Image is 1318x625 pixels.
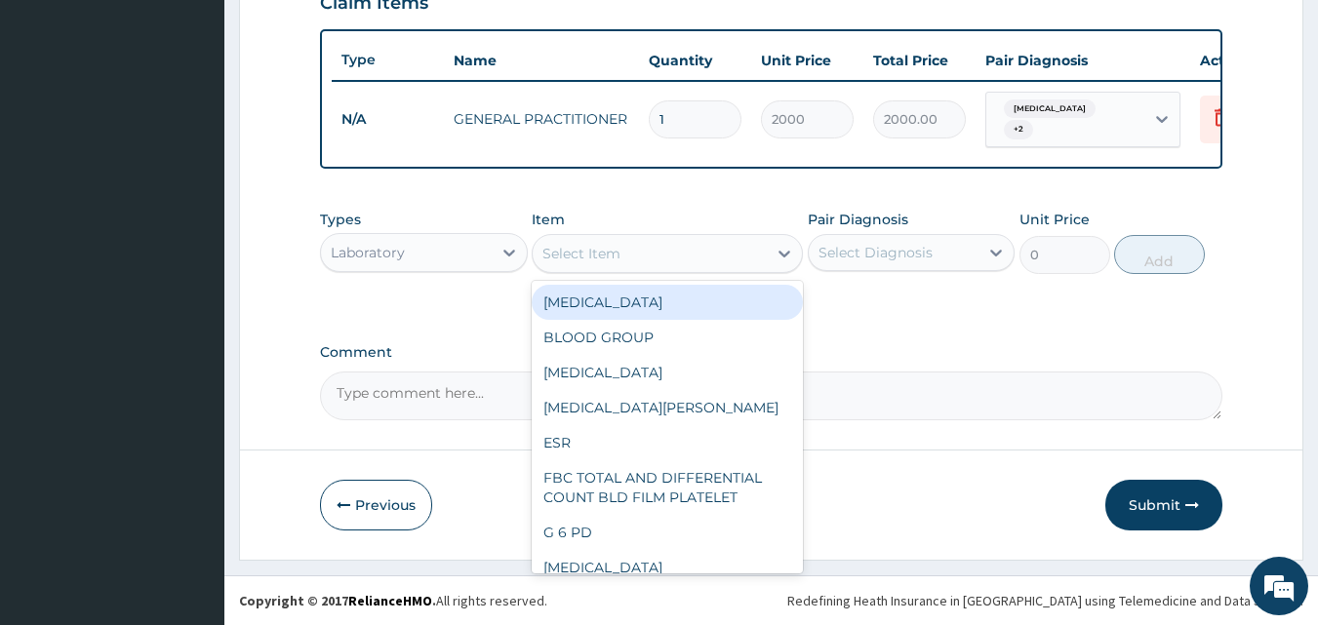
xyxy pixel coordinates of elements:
div: [MEDICAL_DATA] [532,285,803,320]
span: + 2 [1004,120,1033,139]
div: Redefining Heath Insurance in [GEOGRAPHIC_DATA] using Telemedicine and Data Science! [787,591,1303,610]
div: ESR [532,425,803,460]
div: [MEDICAL_DATA] [532,550,803,585]
td: GENERAL PRACTITIONER [444,99,639,138]
div: G 6 PD [532,515,803,550]
div: Chat with us now [101,109,328,135]
img: d_794563401_company_1708531726252_794563401 [36,98,79,146]
th: Name [444,41,639,80]
div: Select Item [542,244,620,263]
span: [MEDICAL_DATA] [1004,99,1096,119]
td: N/A [332,101,444,137]
th: Quantity [639,41,751,80]
span: We're online! [113,188,269,385]
div: FBC TOTAL AND DIFFERENTIAL COUNT BLD FILM PLATELET [532,460,803,515]
textarea: Type your message and hit 'Enter' [10,417,372,486]
label: Pair Diagnosis [808,210,908,229]
div: BLOOD GROUP [532,320,803,355]
strong: Copyright © 2017 . [239,592,436,609]
div: Select Diagnosis [819,243,933,262]
div: [MEDICAL_DATA][PERSON_NAME] [532,390,803,425]
label: Item [532,210,565,229]
button: Submit [1105,480,1222,530]
th: Pair Diagnosis [976,41,1190,80]
div: Minimize live chat window [320,10,367,57]
th: Type [332,42,444,78]
footer: All rights reserved. [224,575,1318,625]
label: Unit Price [1019,210,1090,229]
button: Previous [320,480,432,530]
div: Laboratory [331,243,405,262]
label: Types [320,212,361,228]
div: [MEDICAL_DATA] [532,355,803,390]
th: Total Price [863,41,976,80]
th: Actions [1190,41,1288,80]
button: Add [1114,235,1205,274]
th: Unit Price [751,41,863,80]
a: RelianceHMO [348,592,432,609]
label: Comment [320,344,1223,361]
